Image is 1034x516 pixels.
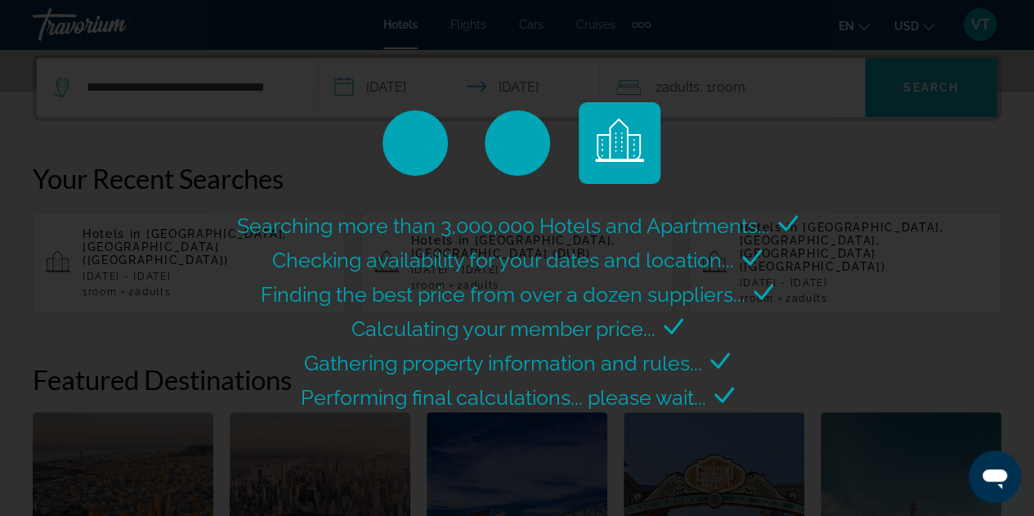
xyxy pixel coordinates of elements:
span: Searching more than 3,000,000 Hotels and Apartments... [237,213,770,238]
span: Calculating your member price... [351,316,656,341]
iframe: Button to launch messaging window [969,451,1021,503]
span: Finding the best price from over a dozen suppliers... [261,282,745,307]
span: Gathering property information and rules... [304,351,702,375]
span: Performing final calculations... please wait... [301,385,706,410]
span: Checking availability for your dates and location... [272,248,734,272]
